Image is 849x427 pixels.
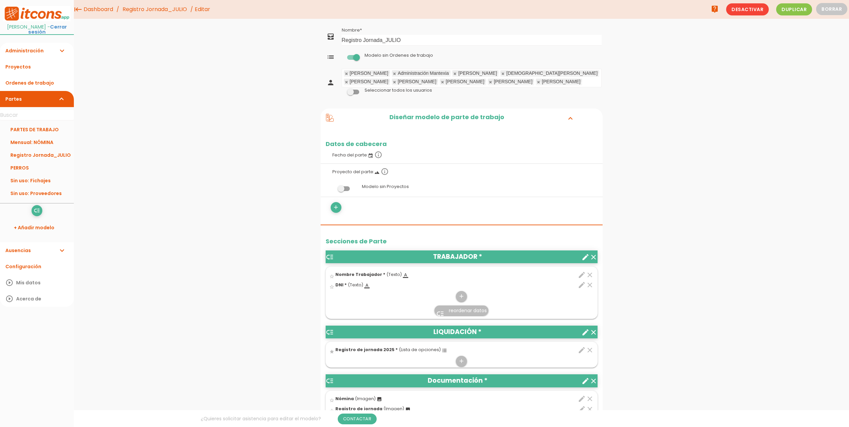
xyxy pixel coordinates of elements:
i: add [458,291,465,302]
i: create [581,377,589,385]
i: edit [578,346,586,354]
i: live_help [711,2,719,16]
label: Modelo sin Proyectos [326,180,598,193]
header: Documentación * [326,374,598,387]
i: low_priority [326,328,334,336]
span: Registro de jornada [335,406,382,412]
i: edit [578,405,586,413]
i: clear [589,328,598,336]
a: create [581,250,589,263]
a: clear [586,270,594,279]
i: play_circle_outline [5,291,13,307]
a: star_border [329,282,334,288]
i: star_border [329,398,334,403]
i: clear [586,271,594,279]
div: [PERSON_NAME] [350,80,388,84]
a: clear [586,281,594,289]
h2: Datos de cabecera [321,141,603,147]
i: clear [586,395,594,403]
i: low_priority [436,310,444,318]
i: create [581,253,589,261]
div: ¿Quieres solicitar asistencia para editar el modelo? [74,410,504,427]
a: edit [578,270,586,279]
i: edit [578,271,586,279]
button: Borrar [816,3,847,15]
i: all_inbox [327,33,335,41]
i: expand_more [58,242,66,258]
a: add [331,202,341,213]
a: edit [578,405,586,413]
a: low_priority [32,205,42,216]
a: clear [586,394,594,403]
i: clear [589,253,598,261]
span: reordenar datos [449,307,487,314]
a: + Añadir modelo [3,220,70,236]
div: [PERSON_NAME] [398,80,436,84]
div: [PERSON_NAME] [458,71,497,76]
label: Fecha del parte: [326,147,598,162]
a: Cerrar sesión [28,23,67,35]
header: LIQUIDACIÓN * [326,326,598,338]
a: live_help [708,2,721,16]
a: star_border [329,406,334,412]
a: add [456,356,467,367]
a: edit [578,345,586,354]
a: edit [578,281,586,289]
div: Administración Mantexia [398,71,449,76]
span: Editar [195,5,210,13]
i: star_border [329,408,334,413]
i: edit [578,395,586,403]
h2: Diseñar modelo de parte de trabajo [334,114,560,123]
i: low_priority [34,205,40,216]
span: Nómina [335,396,354,401]
i: clear [586,346,594,354]
label: Seleccionar todos los usuarios [365,87,432,93]
a: star_border [329,272,334,277]
span: Nombre Trabajador * [335,272,385,277]
span: (Texto) [386,272,402,277]
a: clear [589,250,598,263]
a: star_border [329,396,334,401]
i: clear [589,377,598,385]
a: add [456,291,467,302]
i: star_border [329,274,334,279]
i: format_color_text [403,273,408,278]
a: low_priority [326,374,334,387]
span: Duplicar [776,3,812,15]
div: [PERSON_NAME] [350,71,388,76]
span: (Lista de opciones) [399,347,441,352]
a: Contactar [338,414,377,424]
i: event [368,153,373,158]
a: create [581,326,589,338]
span: (Imagen) [355,396,376,401]
div: [PERSON_NAME] [542,80,580,84]
i: landscape [374,170,380,175]
i: expand_more [58,43,66,59]
i: list [327,53,335,61]
header: TRABAJADOR * [326,250,598,263]
a: star [329,347,334,352]
i: info_outline [381,168,389,176]
i: format_color_text [364,283,370,288]
i: add [458,356,465,367]
a: clear [589,326,598,338]
span: Registro de jornada 2025 * [335,347,398,352]
i: star [329,349,334,354]
a: low_priority [326,250,334,263]
img: itcons-logo [3,6,70,21]
div: [PERSON_NAME] [446,80,484,84]
span: (Imagen) [383,406,404,412]
i: add [333,202,339,213]
i: clear [586,405,594,413]
i: star_border [329,284,334,289]
span: Desactivar [726,3,769,15]
a: clear [586,405,594,413]
a: create [581,374,589,387]
div: [DEMOGRAPHIC_DATA][PERSON_NAME] [506,71,598,76]
i: expand_more [565,114,576,123]
label: Nombre [342,27,362,33]
i: info_outline [374,151,382,159]
i: low_priority [326,377,334,385]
